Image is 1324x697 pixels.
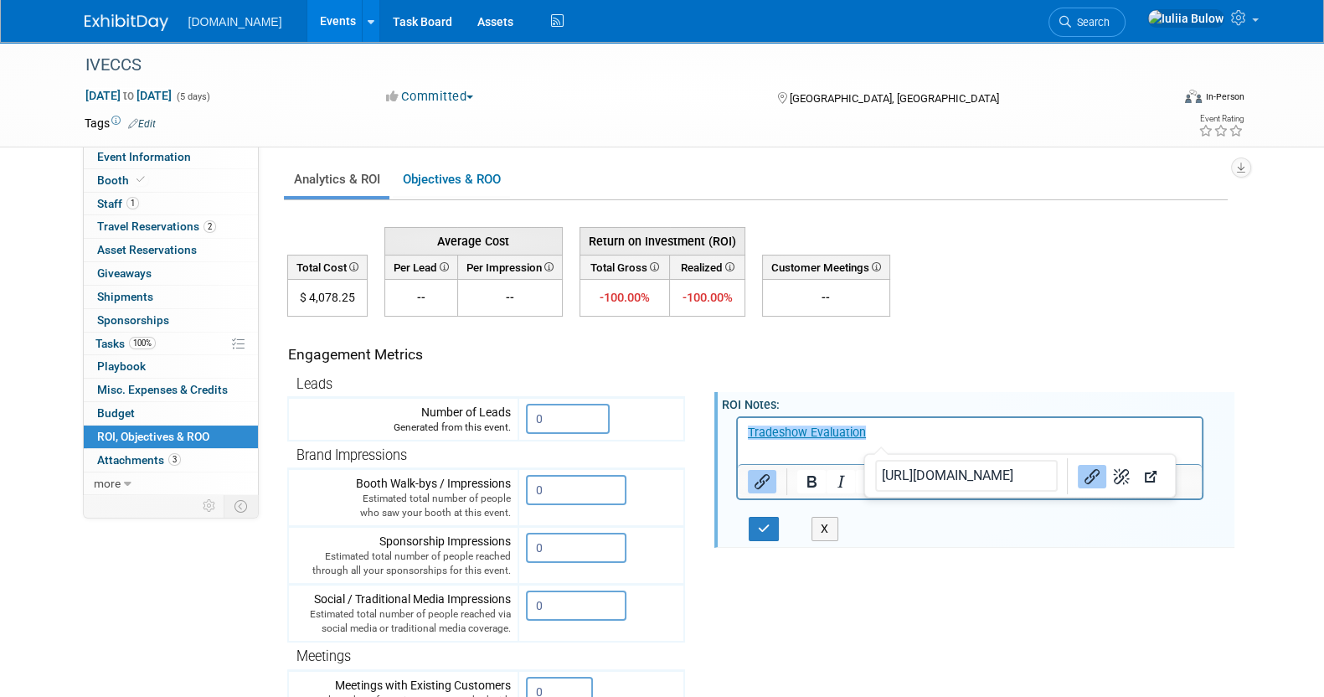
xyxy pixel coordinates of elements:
[97,406,135,420] span: Budget
[129,337,156,349] span: 100%
[84,146,258,168] a: Event Information
[1136,465,1165,488] button: Open link
[84,379,258,401] a: Misc. Expenses & Credits
[84,355,258,378] a: Playbook
[1072,87,1244,112] div: Event Format
[126,197,139,209] span: 1
[762,255,889,279] th: Customer Meetings
[770,289,883,306] div: --
[84,239,258,261] a: Asset Reservations
[296,421,511,435] div: Generated from this event.
[84,309,258,332] a: Sponsorships
[97,266,152,280] span: Giveaways
[722,392,1235,413] div: ROI Notes:
[97,430,209,443] span: ROI, Objectives & ROO
[580,255,670,279] th: Total Gross
[121,89,137,102] span: to
[417,291,425,304] span: --
[97,173,148,187] span: Booth
[137,175,145,184] i: Booth reservation complete
[296,447,407,463] span: Brand Impressions
[288,344,677,365] div: Engagement Metrics
[94,477,121,490] span: more
[84,426,258,448] a: ROI, Objectives & ROO
[457,255,562,279] th: Per Impression
[284,163,389,196] a: Analytics & ROI
[287,280,367,317] td: $ 4,078.25
[790,92,999,105] span: [GEOGRAPHIC_DATA], [GEOGRAPHIC_DATA]
[296,492,511,520] div: Estimated total number of people who saw your booth at this event.
[296,591,511,636] div: Social / Traditional Media Impressions
[296,376,332,392] span: Leads
[195,495,224,517] td: Personalize Event Tab Strip
[175,91,210,102] span: (5 days)
[1078,465,1106,488] button: Link
[580,227,744,255] th: Return on Investment (ROI)
[84,286,258,308] a: Shipments
[84,333,258,355] a: Tasks100%
[826,470,854,493] button: Italic
[97,383,228,396] span: Misc. Expenses & Credits
[168,453,181,466] span: 3
[84,215,258,238] a: Travel Reservations2
[1147,9,1224,28] img: Iuliia Bulow
[84,169,258,192] a: Booth
[296,648,351,664] span: Meetings
[1185,90,1202,103] img: Format-Inperson.png
[97,150,191,163] span: Event Information
[85,115,156,132] td: Tags
[1198,115,1243,123] div: Event Rating
[85,88,173,103] span: [DATE] [DATE]
[84,472,258,495] a: more
[84,193,258,215] a: Staff1
[384,255,457,279] th: Per Lead
[84,262,258,285] a: Giveaways
[670,255,744,279] th: Realized
[97,197,139,210] span: Staff
[95,337,156,350] span: Tasks
[85,14,168,31] img: ExhibitDay
[224,495,258,517] td: Toggle Event Tabs
[97,313,169,327] span: Sponsorships
[600,290,650,305] span: -100.00%
[97,453,181,467] span: Attachments
[380,88,480,106] button: Committed
[738,418,1203,464] iframe: Rich Text Area
[748,470,776,493] button: Insert/edit link
[188,15,282,28] span: [DOMAIN_NAME]
[203,220,216,233] span: 2
[296,475,511,520] div: Booth Walk-bys / Impressions
[796,470,825,493] button: Bold
[97,290,153,303] span: Shipments
[80,50,1146,80] div: IVECCS
[296,533,511,578] div: Sponsorship Impressions
[1107,465,1136,488] button: Remove link
[128,118,156,130] a: Edit
[393,163,510,196] a: Objectives & ROO
[296,404,511,435] div: Number of Leads
[1071,16,1110,28] span: Search
[506,291,514,304] span: --
[97,243,197,256] span: Asset Reservations
[296,550,511,578] div: Estimated total number of people reached through all your sponsorships for this event.
[97,359,146,373] span: Playbook
[384,227,562,255] th: Average Cost
[84,449,258,472] a: Attachments3
[682,290,732,305] span: -100.00%
[287,255,367,279] th: Total Cost
[296,607,511,636] div: Estimated total number of people reached via social media or traditional media coverage.
[875,460,1058,492] input: Link
[97,219,216,233] span: Travel Reservations
[1048,8,1126,37] a: Search
[1204,90,1244,103] div: In-Person
[855,470,884,493] button: Underline
[84,402,258,425] a: Budget
[811,517,838,541] button: X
